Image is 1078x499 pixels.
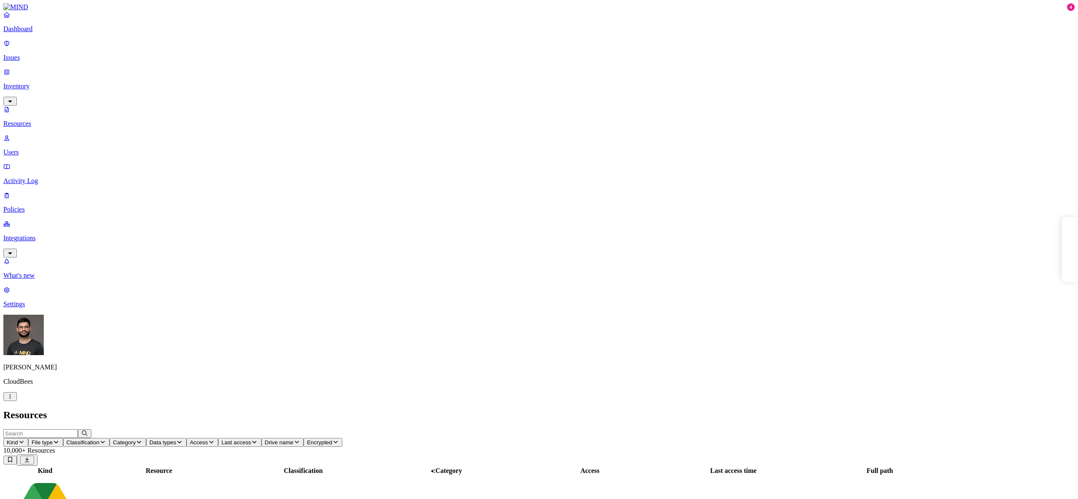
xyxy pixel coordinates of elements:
[3,3,1075,11] a: MIND
[3,68,1075,104] a: Inventory
[265,439,294,446] span: Drive name
[3,149,1075,156] p: Users
[5,467,85,475] div: Kind
[3,177,1075,185] p: Activity Log
[87,467,231,475] div: Resource
[3,286,1075,308] a: Settings
[3,3,28,11] img: MIND
[190,439,208,446] span: Access
[3,447,55,454] span: 10,000+ Resources
[3,220,1075,256] a: Integrations
[32,439,53,446] span: File type
[149,439,176,446] span: Data types
[3,40,1075,61] a: Issues
[3,409,1075,421] h2: Resources
[3,82,1075,90] p: Inventory
[3,11,1075,33] a: Dashboard
[3,134,1075,156] a: Users
[3,234,1075,242] p: Integrations
[3,191,1075,213] a: Policies
[3,120,1075,127] p: Resources
[67,439,100,446] span: Classification
[7,439,18,446] span: Kind
[805,467,955,475] div: Full path
[3,257,1075,279] a: What's new
[3,300,1075,308] p: Settings
[3,106,1075,127] a: Resources
[221,439,251,446] span: Last access
[663,467,803,475] div: Last access time
[232,467,374,475] div: Classification
[3,315,44,355] img: Guy Gofman
[3,163,1075,185] a: Activity Log
[3,54,1075,61] p: Issues
[3,25,1075,33] p: Dashboard
[307,439,332,446] span: Encrypted
[1067,3,1075,11] div: 4
[3,206,1075,213] p: Policies
[3,364,1075,371] p: [PERSON_NAME]
[113,439,136,446] span: Category
[518,467,662,475] div: Access
[3,272,1075,279] p: What's new
[435,467,462,474] span: Category
[3,378,1075,385] p: CloudBees
[3,429,78,438] input: Search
